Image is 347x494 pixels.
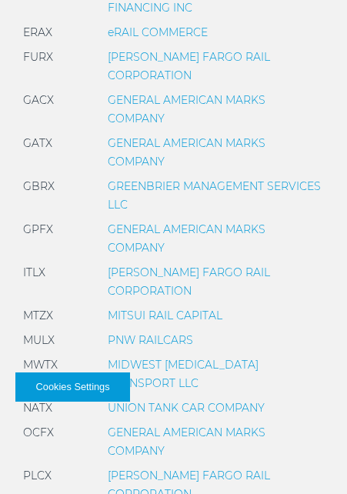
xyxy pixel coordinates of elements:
button: Cookies Settings [15,372,130,402]
a: MITSUI RAIL CAPITAL [108,309,222,322]
a: GENERAL AMERICAN MARKS COMPANY [108,426,265,458]
span: GBRX [23,179,55,193]
span: MULX [23,333,55,347]
span: GATX [23,136,52,150]
a: [PERSON_NAME] FARGO RAIL CORPORATION [108,50,270,82]
a: GENERAL AMERICAN MARKS COMPANY [108,136,265,169]
span: ITLX [23,265,45,279]
span: NATX [23,401,52,415]
a: GENERAL AMERICAN MARKS COMPANY [108,93,265,125]
a: MIDWEST [MEDICAL_DATA] TRANSPORT LLC [108,358,259,390]
span: GACX [23,93,54,107]
a: PNW RAILCARS [108,333,193,347]
span: OCFX [23,426,54,439]
span: GPFX [23,222,53,236]
a: GENERAL AMERICAN MARKS COMPANY [108,222,265,255]
span: MWTX [23,358,58,372]
span: FURX [23,50,53,64]
a: [PERSON_NAME] FARGO RAIL CORPORATION [108,265,270,298]
a: GREENBRIER MANAGEMENT SERVICES LLC [108,179,321,212]
span: ERAX [23,25,52,39]
a: UNION TANK CAR COMPANY [108,401,265,415]
a: eRAIL COMMERCE [108,25,208,39]
span: PLCX [23,469,52,482]
span: MTZX [23,309,53,322]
